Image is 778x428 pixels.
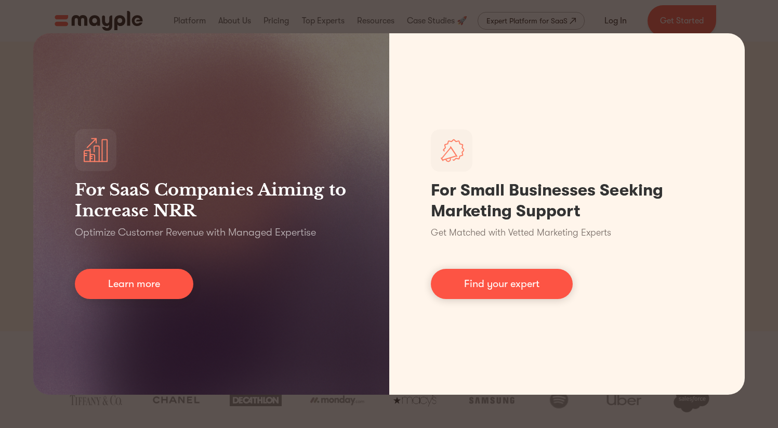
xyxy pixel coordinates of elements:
p: Optimize Customer Revenue with Managed Expertise [75,225,316,240]
p: Get Matched with Vetted Marketing Experts [431,226,611,240]
a: Find your expert [431,269,573,299]
a: Learn more [75,269,193,299]
h3: For SaaS Companies Aiming to Increase NRR [75,179,348,221]
h1: For Small Businesses Seeking Marketing Support [431,180,704,222]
